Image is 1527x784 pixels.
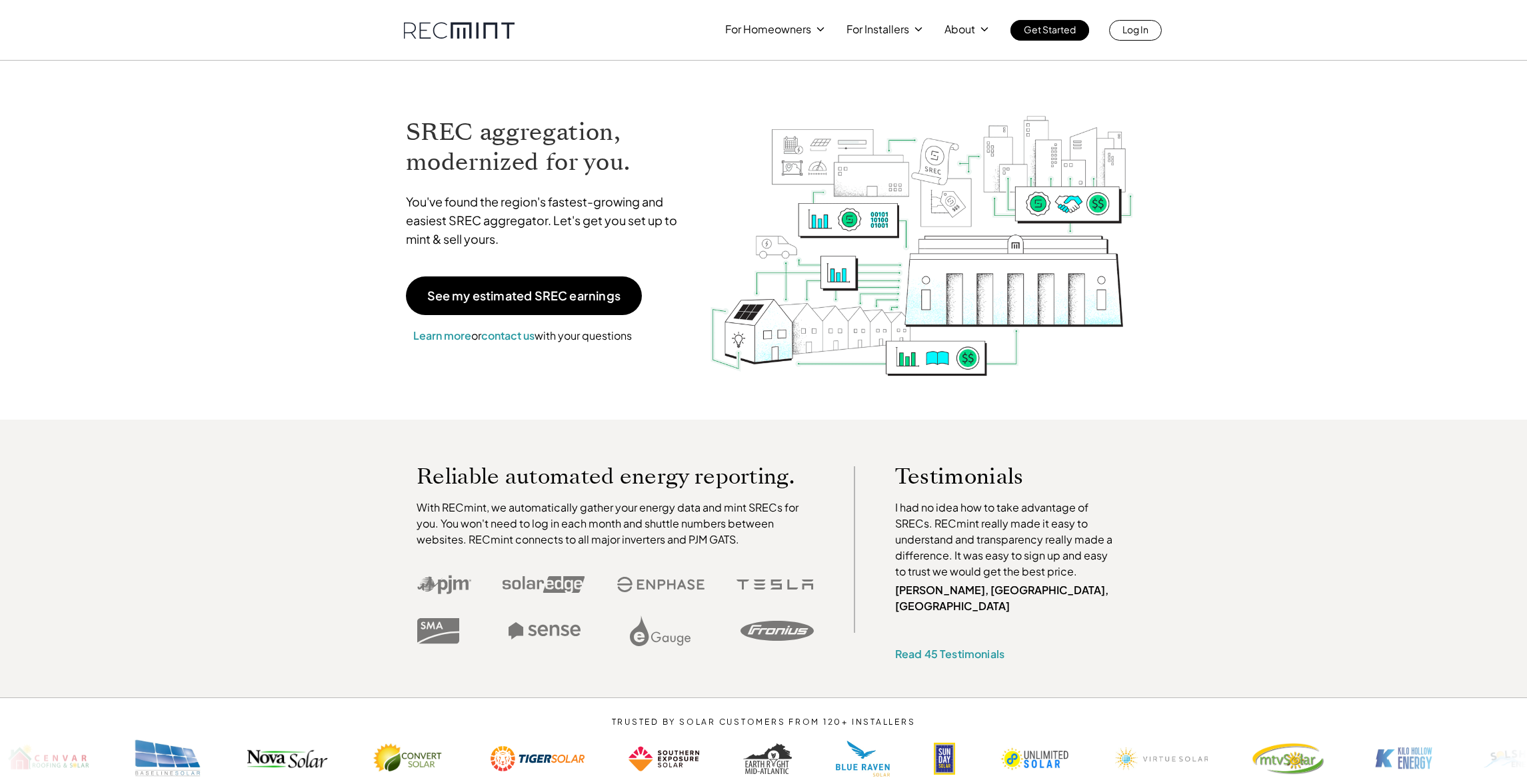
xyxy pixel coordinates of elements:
[406,193,690,248] p: You've found the region's fastest-growing and easiest SREC aggregator. Let's get you set up to mi...
[571,717,956,727] p: TRUSTED BY SOLAR CUSTOMERS FROM 120+ INSTALLERS
[944,20,975,39] p: About
[1109,20,1162,41] a: Log In
[725,20,811,39] p: For Homeowners
[427,290,621,302] p: See my estimated SREC earnings
[1024,20,1076,39] p: Get Started
[895,582,1119,614] p: [PERSON_NAME], [GEOGRAPHIC_DATA], [GEOGRAPHIC_DATA]
[417,466,814,486] p: Reliable automated energy reporting.
[481,328,535,342] a: contact us
[895,500,1119,580] p: I had no idea how to take advantage of SRECs. RECmint really made it easy to understand and trans...
[846,20,909,39] p: For Installers
[413,328,471,342] a: Learn more
[895,647,1004,661] a: Read 45 Testimonials
[406,117,690,177] h1: SREC aggregation, modernized for you.
[406,276,642,315] a: See my estimated SREC earnings
[895,466,1094,486] p: Testimonials
[1010,20,1089,41] a: Get Started
[417,500,814,548] p: With RECmint, we automatically gather your energy data and mint SRECs for you. You won't need to ...
[406,327,639,344] p: or with your questions
[709,81,1134,380] img: RECmint value cycle
[1122,20,1148,39] p: Log In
